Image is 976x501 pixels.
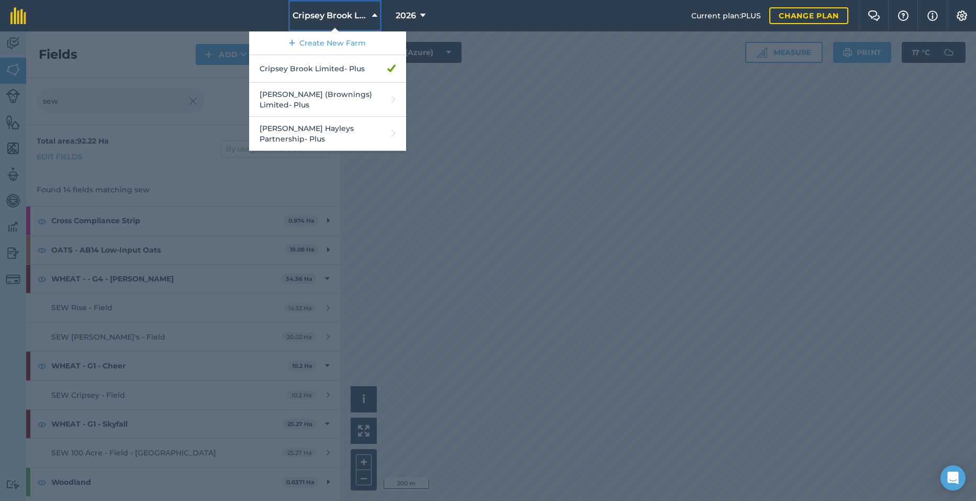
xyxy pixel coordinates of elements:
img: svg+xml;base64,PHN2ZyB4bWxucz0iaHR0cDovL3d3dy53My5vcmcvMjAwMC9zdmciIHdpZHRoPSIxNyIgaGVpZ2h0PSIxNy... [927,9,938,22]
span: 2026 [396,9,416,22]
img: A question mark icon [897,10,910,21]
img: fieldmargin Logo [10,7,26,24]
div: Open Intercom Messenger [940,465,966,491]
span: Cripsey Brook Limited [293,9,368,22]
a: Change plan [769,7,848,24]
a: [PERSON_NAME] Hayleys Partnership- Plus [249,117,406,151]
a: [PERSON_NAME] (Brownings) Limited- Plus [249,83,406,117]
a: Cripsey Brook Limited- Plus [249,55,406,83]
span: Current plan : PLUS [691,10,761,21]
img: A cog icon [956,10,968,21]
img: Two speech bubbles overlapping with the left bubble in the forefront [868,10,880,21]
a: Create New Farm [249,31,406,55]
